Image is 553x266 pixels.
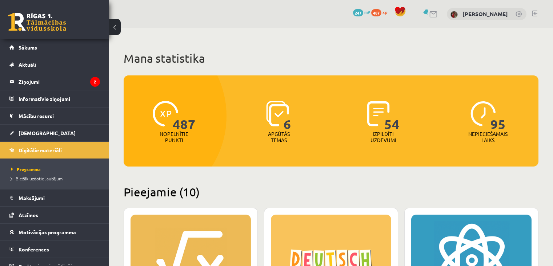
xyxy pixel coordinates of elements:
span: 487 [173,101,196,131]
img: icon-learned-topics-4a711ccc23c960034f471b6e78daf4a3bad4a20eaf4de84257b87e66633f6470.svg [266,101,289,126]
a: Informatīvie ziņojumi [9,90,100,107]
span: [DEMOGRAPHIC_DATA] [19,130,76,136]
span: 6 [284,101,291,131]
a: [PERSON_NAME] [462,10,508,17]
a: 247 mP [353,9,370,15]
i: 2 [90,77,100,87]
span: Motivācijas programma [19,229,76,235]
legend: Ziņojumi [19,73,100,90]
span: Mācību resursi [19,113,54,119]
a: Maksājumi [9,189,100,206]
h2: Pieejamie (10) [124,185,538,199]
a: Programma [11,166,102,172]
span: 247 [353,9,363,16]
img: icon-clock-7be60019b62300814b6bd22b8e044499b485619524d84068768e800edab66f18.svg [470,101,496,126]
span: mP [364,9,370,15]
span: 487 [371,9,381,16]
img: icon-xp-0682a9bc20223a9ccc6f5883a126b849a74cddfe5390d2b41b4391c66f2066e7.svg [153,101,178,126]
span: xp [382,9,387,15]
span: Biežāk uzdotie jautājumi [11,176,64,181]
legend: Maksājumi [19,189,100,206]
p: Apgūtās tēmas [265,131,293,143]
legend: Informatīvie ziņojumi [19,90,100,107]
p: Nopelnītie punkti [160,131,188,143]
span: 95 [490,101,506,131]
a: Konferences [9,241,100,258]
a: Biežāk uzdotie jautājumi [11,175,102,182]
p: Nepieciešamais laiks [468,131,508,143]
a: [DEMOGRAPHIC_DATA] [9,125,100,141]
span: Sākums [19,44,37,51]
a: Aktuāli [9,56,100,73]
span: 54 [384,101,400,131]
a: Sākums [9,39,100,56]
a: Digitālie materiāli [9,142,100,159]
span: Aktuāli [19,61,36,68]
h1: Mana statistika [124,51,538,66]
span: Konferences [19,246,49,253]
a: Mācību resursi [9,107,100,124]
img: Vitālijs Kapustins [450,11,458,18]
a: Ziņojumi2 [9,73,100,90]
img: icon-completed-tasks-ad58ae20a441b2904462921112bc710f1caf180af7a3daa7317a5a94f2d26646.svg [367,101,390,126]
a: Motivācijas programma [9,224,100,240]
span: Atzīmes [19,212,38,218]
p: Izpildīti uzdevumi [369,131,397,143]
span: Digitālie materiāli [19,147,62,153]
span: Programma [11,166,41,172]
a: Atzīmes [9,207,100,223]
a: 487 xp [371,9,391,15]
a: Rīgas 1. Tālmācības vidusskola [8,13,66,31]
